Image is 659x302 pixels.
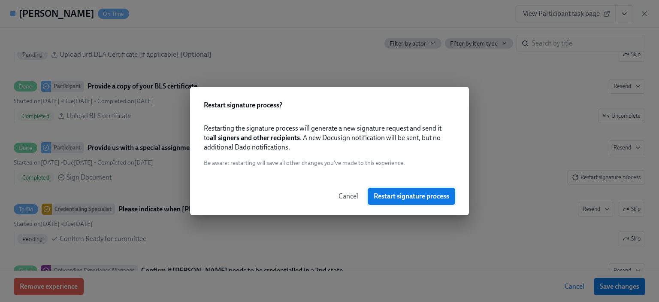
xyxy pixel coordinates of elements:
[204,124,455,152] span: Restarting the signature process will generate a new signature request and send it to . A new Doc...
[204,159,405,167] span: Be aware : restarting will save all other changes you've made to this experience .
[210,134,300,142] strong: all signers and other recipients
[368,188,455,205] button: Restart signature process
[204,101,455,110] h2: Restart signature process ?
[333,188,364,205] button: Cancel
[339,192,358,201] span: Cancel
[374,192,449,201] span: Restart signature process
